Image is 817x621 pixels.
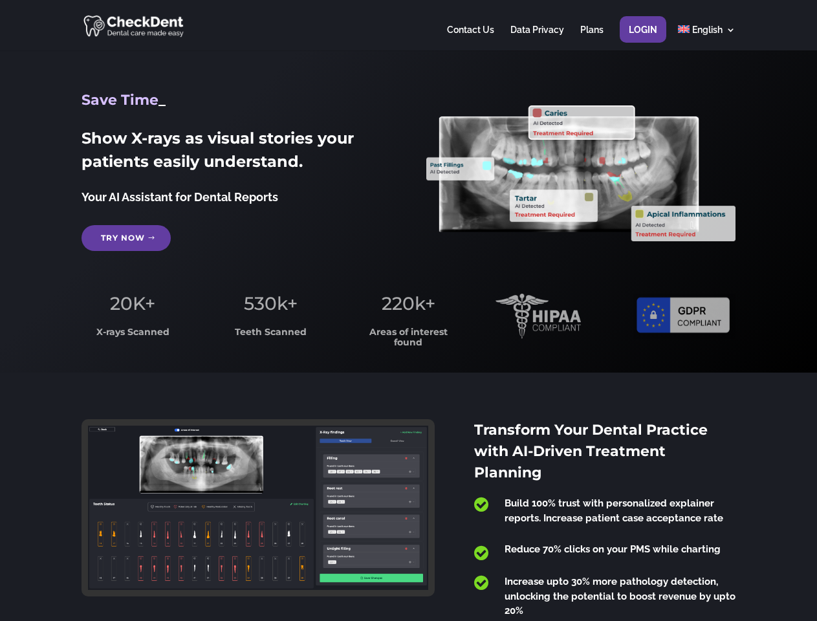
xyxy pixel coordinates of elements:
[82,91,158,109] span: Save Time
[82,225,171,251] a: Try Now
[447,25,494,50] a: Contact Us
[474,496,488,513] span: 
[505,576,735,616] span: Increase upto 30% more pathology detection, unlocking the potential to boost revenue by upto 20%
[474,421,708,481] span: Transform Your Dental Practice with AI-Driven Treatment Planning
[82,127,390,180] h2: Show X-rays as visual stories your patients easily understand.
[110,292,155,314] span: 20K+
[678,25,735,50] a: English
[505,543,721,555] span: Reduce 70% clicks on your PMS while charting
[358,327,460,354] h3: Areas of interest found
[580,25,604,50] a: Plans
[158,91,166,109] span: _
[426,105,735,241] img: X_Ray_annotated
[629,25,657,50] a: Login
[82,190,278,204] span: Your AI Assistant for Dental Reports
[382,292,435,314] span: 220k+
[505,497,723,524] span: Build 100% trust with personalized explainer reports. Increase patient case acceptance rate
[474,545,488,561] span: 
[510,25,564,50] a: Data Privacy
[692,25,723,35] span: English
[83,13,185,38] img: CheckDent AI
[244,292,298,314] span: 530k+
[474,574,488,591] span: 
